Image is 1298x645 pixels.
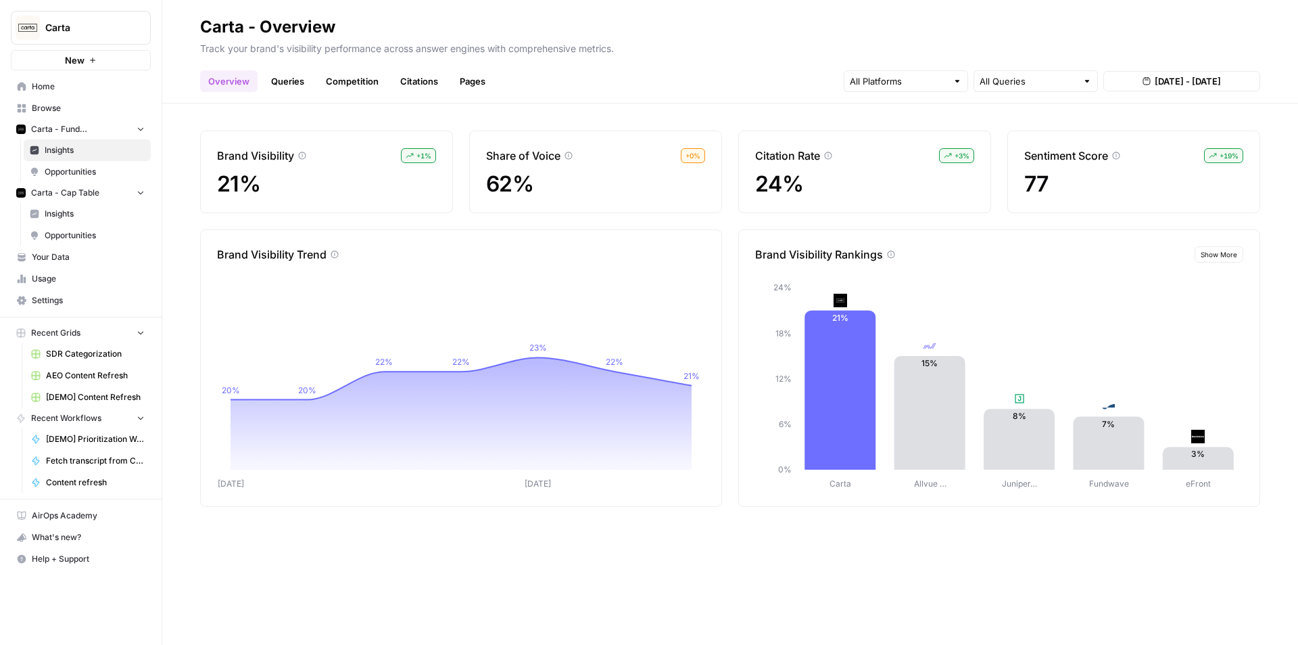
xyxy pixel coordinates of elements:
[686,150,700,161] span: + 0 %
[25,365,151,386] a: AEO Content Refresh
[830,479,851,489] tspan: Carta
[24,139,151,161] a: Insights
[25,472,151,493] a: Content refresh
[1024,171,1049,197] span: 77
[318,70,387,92] a: Competition
[955,150,969,161] span: + 3 %
[779,419,792,429] tspan: 6%
[1013,392,1026,405] img: hjyrzvn7ljvgzsidjt9j4f2wt0pn
[11,50,151,70] button: New
[452,70,494,92] a: Pages
[1024,148,1108,164] p: Sentiment Score
[46,476,145,489] span: Content refresh
[25,450,151,472] a: Fetch transcript from Chorus
[775,374,792,384] tspan: 12%
[65,53,85,67] span: New
[45,144,145,156] span: Insights
[683,371,700,381] tspan: 21%
[11,97,151,119] a: Browse
[200,70,258,92] a: Overview
[11,246,151,268] a: Your Data
[217,246,327,263] p: Brand Visibility Trend
[1220,150,1239,161] span: + 19 %
[1102,400,1115,414] img: 5f7alaq030tspjs61mnom192wda3
[31,187,99,199] span: Carta - Cap Table
[1191,430,1205,443] img: ea7e63j1a0yrnhi42n3vbynv48i5
[11,76,151,97] a: Home
[11,408,151,428] button: Recent Workflows
[11,183,151,203] button: Carta - Cap Table
[16,125,26,134] img: c35yeiwf0qjehltklbh57st2xhbo
[486,148,560,164] p: Share of Voice
[24,203,151,225] a: Insights
[1002,479,1037,489] tspan: Juniper…
[11,290,151,311] a: Settings
[25,428,151,450] a: [DEMO] Prioritization Workflow for creation
[31,327,80,339] span: Recent Grids
[11,323,151,343] button: Recent Grids
[1089,479,1129,489] tspan: Fundwave
[16,16,40,40] img: Carta Logo
[914,479,946,489] tspan: Allvue …
[32,553,145,565] span: Help + Support
[45,166,145,178] span: Opportunities
[778,464,792,474] tspan: 0%
[11,527,150,548] div: What's new?
[980,74,1077,88] input: All Queries
[32,510,145,522] span: AirOps Academy
[200,16,335,38] div: Carta - Overview
[775,328,792,338] tspan: 18%
[11,548,151,570] button: Help + Support
[46,455,145,467] span: Fetch transcript from Chorus
[24,225,151,246] a: Opportunities
[834,294,847,307] img: c35yeiwf0qjehltklbh57st2xhbo
[755,148,820,164] p: Citation Rate
[1195,246,1243,263] button: Show More
[11,11,151,45] button: Workspace: Carta
[298,385,316,395] tspan: 20%
[45,208,145,220] span: Insights
[25,343,151,365] a: SDR Categorization
[1102,419,1115,429] text: 7%
[218,479,244,489] tspan: [DATE]
[46,391,145,403] span: [DEMO] Content Refresh
[525,479,551,489] tspan: [DATE]
[11,119,151,139] button: Carta - Fund Administration
[1103,71,1260,91] button: [DATE] - [DATE]
[392,70,446,92] a: Citations
[24,161,151,183] a: Opportunities
[217,148,294,164] p: Brand Visibility
[11,268,151,290] a: Usage
[45,229,145,242] span: Opportunities
[45,21,127,35] span: Carta
[222,385,240,395] tspan: 20%
[416,150,431,161] span: + 1 %
[217,171,260,197] span: 21%
[31,412,101,424] span: Recent Workflows
[1013,411,1026,421] text: 8%
[1201,249,1237,260] span: Show More
[32,102,145,114] span: Browse
[46,348,145,360] span: SDR Categorization
[375,357,393,367] tspan: 22%
[1191,449,1205,459] text: 3%
[11,527,151,548] button: What's new?
[32,251,145,263] span: Your Data
[486,171,533,197] span: 62%
[46,433,145,445] span: [DEMO] Prioritization Workflow for creation
[529,342,547,353] tspan: 23%
[200,38,1260,55] p: Track your brand's visibility performance across answer engines with comprehensive metrics.
[11,505,151,527] a: AirOps Academy
[31,123,130,135] span: Carta - Fund Administration
[32,273,145,285] span: Usage
[606,357,623,367] tspan: 22%
[263,70,312,92] a: Queries
[850,74,947,88] input: All Platforms
[921,358,938,368] text: 15%
[46,370,145,382] span: AEO Content Refresh
[32,81,145,93] span: Home
[452,357,470,367] tspan: 22%
[1155,74,1221,88] span: [DATE] - [DATE]
[25,386,151,408] a: [DEMO] Content Refresh
[755,246,883,263] p: Brand Visibility Rankings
